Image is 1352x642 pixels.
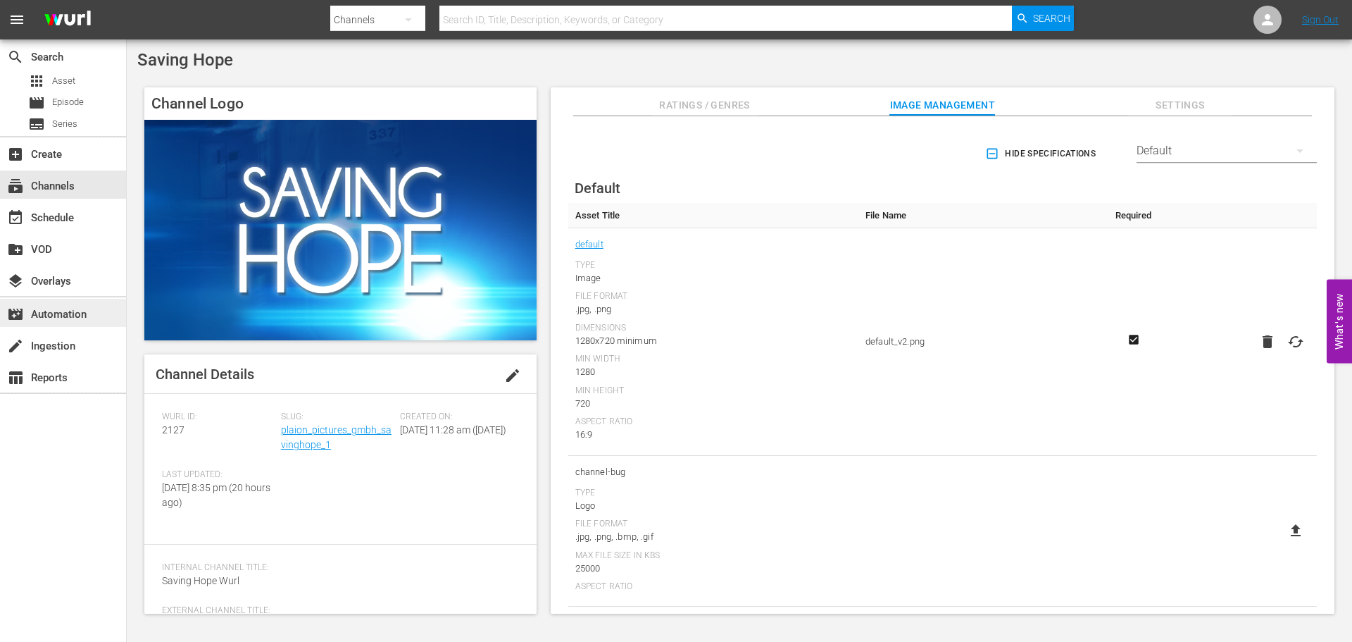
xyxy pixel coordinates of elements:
div: File Format [575,519,851,530]
span: Reports [7,369,24,386]
span: Ratings / Genres [652,97,758,114]
span: Default [575,180,620,197]
span: External Channel Title: [162,605,512,617]
span: Slug: [281,412,393,423]
span: Image Management [889,97,995,114]
button: edit [496,359,530,393]
span: Episode [52,95,84,109]
img: Saving Hope [144,120,537,340]
div: Aspect Ratio [575,416,851,428]
div: 16:9 [575,428,851,442]
th: Required [1103,203,1164,228]
span: Search [7,49,24,66]
div: .jpg, .png, .bmp, .gif [575,530,851,544]
h4: Channel Logo [144,87,537,120]
span: Ingestion [7,338,24,354]
span: Schedule [7,209,24,226]
span: Overlays [7,273,24,290]
span: Create [7,146,24,163]
span: channel-bug [575,463,851,481]
span: [DATE] 8:35 pm (20 hours ago) [162,482,270,508]
th: Asset Title [568,203,858,228]
td: default_v2.png [858,228,1103,456]
span: [DATE] 11:28 am ([DATE]) [400,424,506,436]
svg: Required [1125,333,1142,346]
span: Channel Details [156,366,254,383]
div: 1280x720 minimum [575,334,851,348]
span: Channels [7,178,24,195]
div: Min Width [575,354,851,365]
button: Hide Specifications [982,134,1101,173]
span: Episode [28,94,45,111]
span: edit [504,367,521,384]
div: Aspect Ratio [575,581,851,593]
a: Sign Out [1302,14,1339,25]
div: .jpg, .png [575,302,851,316]
span: Bits Tile [575,614,851,632]
span: Created On: [400,412,512,423]
div: 25000 [575,562,851,576]
div: Min Height [575,385,851,397]
span: Asset [52,74,75,88]
button: Open Feedback Widget [1327,279,1352,363]
a: default [575,235,603,254]
span: Saving Hope [137,50,233,70]
span: Automation [7,306,24,323]
span: Search [1033,6,1070,31]
img: ans4CAIJ8jUAAAAAAAAAAAAAAAAAAAAAAAAgQb4GAAAAAAAAAAAAAAAAAAAAAAAAJMjXAAAAAAAAAAAAAAAAAAAAAAAAgAT5G... [34,4,101,37]
button: Search [1012,6,1074,31]
span: 2127 [162,424,184,436]
div: File Format [575,291,851,302]
div: Max File Size In Kbs [575,550,851,562]
th: File Name [858,203,1103,228]
span: Settings [1127,97,1233,114]
div: 720 [575,397,851,411]
div: Logo [575,499,851,513]
div: Image [575,271,851,285]
span: Series [28,116,45,132]
span: menu [8,11,25,28]
span: Last Updated: [162,469,274,481]
a: plaion_pictures_gmbh_savinghope_1 [281,424,392,450]
div: Default [1137,131,1317,171]
span: VOD [7,241,24,258]
span: Asset [28,73,45,89]
div: Type [575,260,851,271]
span: Hide Specifications [988,147,1096,161]
span: Series [52,117,77,131]
span: Saving Hope Wurl [162,575,239,586]
div: Type [575,488,851,499]
span: Wurl ID: [162,412,274,423]
div: Dimensions [575,323,851,334]
span: Internal Channel Title: [162,562,512,574]
div: 1280 [575,365,851,379]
